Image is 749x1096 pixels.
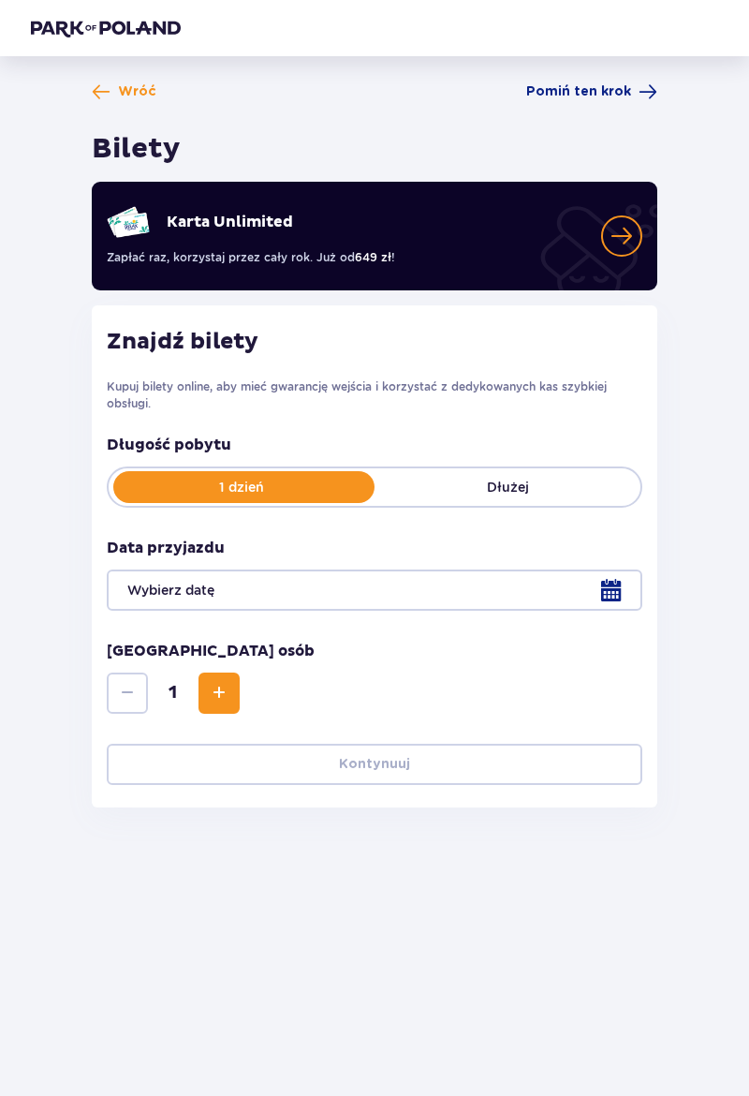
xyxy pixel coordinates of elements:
[107,435,642,455] p: Długość pobytu
[107,538,225,558] p: Data przyjazdu
[109,478,374,496] p: 1 dzień
[118,82,156,101] span: Wróć
[152,682,195,704] span: 1
[92,131,181,167] h1: Bilety
[339,755,410,774] p: Kontynuuj
[374,478,640,496] p: Dłużej
[107,673,148,714] button: Decrease
[107,378,642,412] p: Kupuj bilety online, aby mieć gwarancję wejścia i korzystać z dedykowanych kas szybkiej obsługi.
[107,328,642,356] h2: Znajdź bilety
[198,673,240,714] button: Increase
[107,744,642,785] button: Kontynuuj
[526,82,657,101] a: Pomiń ten krok
[92,82,156,101] a: Wróć
[526,82,631,101] span: Pomiń ten krok
[31,19,181,37] img: Park of Poland logo
[107,641,315,661] p: [GEOGRAPHIC_DATA] osób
